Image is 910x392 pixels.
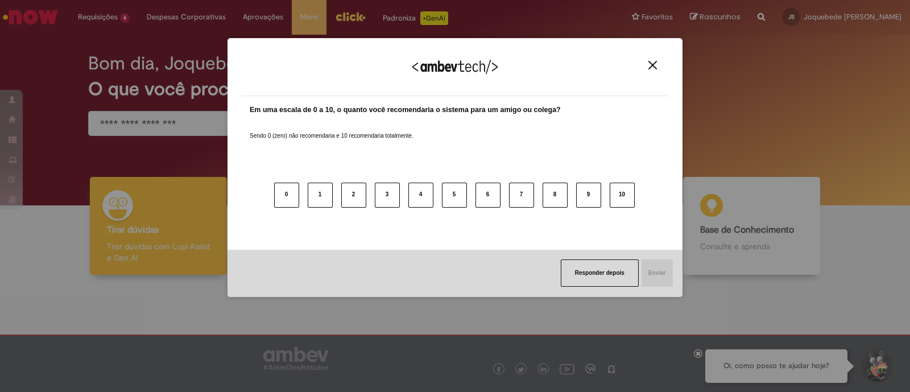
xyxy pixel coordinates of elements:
button: 8 [543,183,568,208]
button: Close [645,60,660,70]
button: 2 [341,183,366,208]
button: 9 [576,183,601,208]
button: 10 [610,183,635,208]
button: 4 [408,183,433,208]
button: 7 [509,183,534,208]
label: Em uma escala de 0 a 10, o quanto você recomendaria o sistema para um amigo ou colega? [250,105,561,115]
label: Sendo 0 (zero) não recomendaria e 10 recomendaria totalmente. [250,118,413,140]
button: Responder depois [561,259,639,287]
button: 1 [308,183,333,208]
img: Close [648,61,657,69]
button: 6 [475,183,500,208]
img: Logo Ambevtech [412,60,498,74]
button: 5 [442,183,467,208]
button: 0 [274,183,299,208]
button: 3 [375,183,400,208]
